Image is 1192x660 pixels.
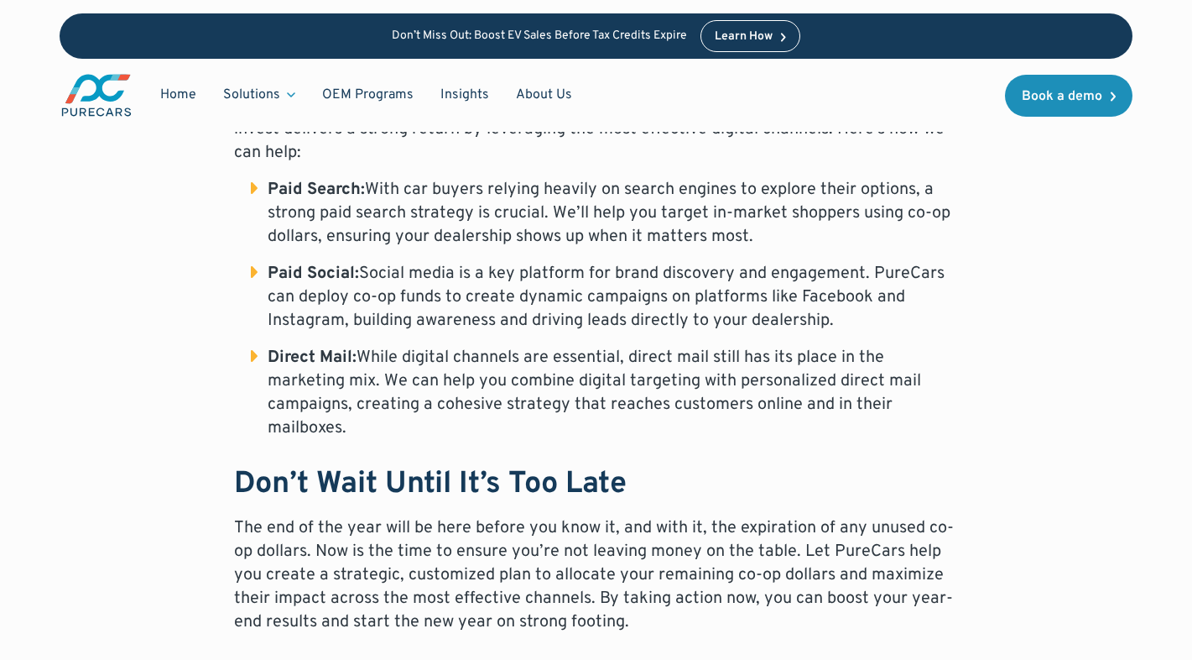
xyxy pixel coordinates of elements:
[700,20,800,52] a: Learn How
[251,346,959,440] li: While digital channels are essential, direct mail still has its place in the marketing mix. We ca...
[268,347,357,369] strong: Direct Mail:
[1005,75,1132,117] a: Book a demo
[147,79,210,111] a: Home
[392,29,687,44] p: Don’t Miss Out: Boost EV Sales Before Tax Credits Expire
[309,79,427,111] a: OEM Programs
[234,465,627,504] strong: Don’t Wait Until It’s Too Late
[268,179,365,201] strong: Paid Search:
[210,79,309,111] div: Solutions
[502,79,586,111] a: About Us
[251,262,959,333] li: Social media is a key platform for brand discovery and engagement. PureCars can deploy co-op fund...
[60,72,133,118] a: main
[427,79,502,111] a: Insights
[715,31,773,43] div: Learn How
[268,263,359,285] strong: Paid Social:
[1022,90,1102,103] div: Book a demo
[251,178,959,249] li: With car buyers relying heavily on search engines to explore their options, a strong paid search ...
[223,86,280,104] div: Solutions
[234,516,959,634] p: The end of the year will be here before you know it, and with it, the expiration of any unused co...
[60,72,133,118] img: purecars logo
